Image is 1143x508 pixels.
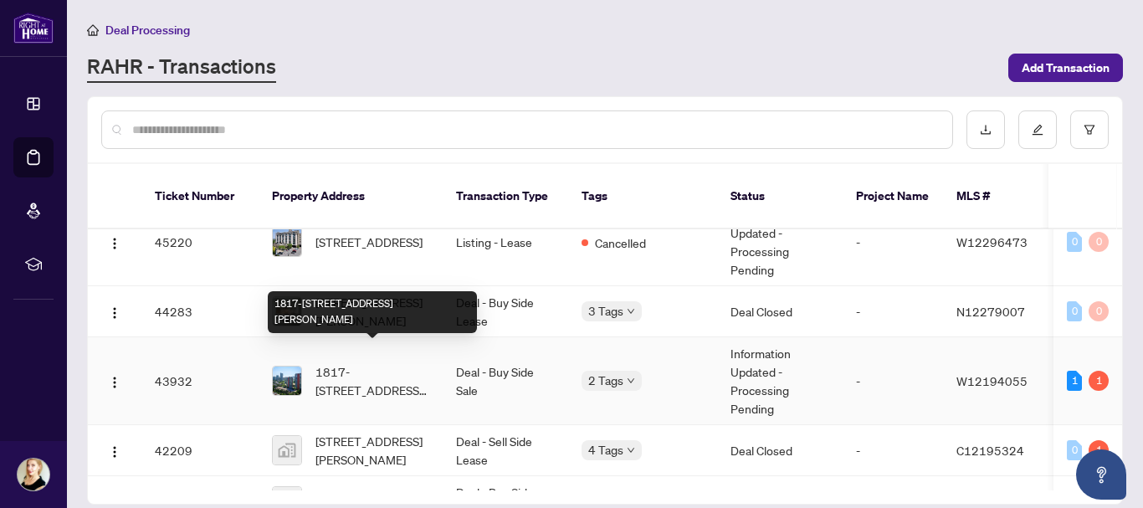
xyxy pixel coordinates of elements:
[273,367,301,395] img: thumbnail-img
[273,436,301,464] img: thumbnail-img
[1067,371,1082,391] div: 1
[1067,301,1082,321] div: 0
[956,373,1028,388] span: W12194055
[315,362,429,399] span: 1817-[STREET_ADDRESS][PERSON_NAME]
[1067,232,1082,252] div: 0
[105,23,190,38] span: Deal Processing
[843,425,943,476] td: -
[588,371,623,390] span: 2 Tags
[18,459,49,490] img: Profile Icon
[259,164,443,229] th: Property Address
[956,304,1025,319] span: N12279007
[13,13,54,44] img: logo
[717,337,843,425] td: Information Updated - Processing Pending
[588,301,623,321] span: 3 Tags
[315,233,423,251] span: [STREET_ADDRESS]
[443,425,568,476] td: Deal - Sell Side Lease
[443,198,568,286] td: Listing - Lease
[1070,110,1109,149] button: filter
[443,164,568,229] th: Transaction Type
[588,440,623,459] span: 4 Tags
[1089,440,1109,460] div: 1
[87,24,99,36] span: home
[1089,371,1109,391] div: 1
[108,376,121,389] img: Logo
[956,443,1024,458] span: C12195324
[956,234,1028,249] span: W12296473
[101,437,128,464] button: Logo
[87,53,276,83] a: RAHR - Transactions
[627,307,635,316] span: down
[101,228,128,255] button: Logo
[141,164,259,229] th: Ticket Number
[141,337,259,425] td: 43932
[717,425,843,476] td: Deal Closed
[568,164,717,229] th: Tags
[717,286,843,337] td: Deal Closed
[843,286,943,337] td: -
[843,164,943,229] th: Project Name
[1032,124,1043,136] span: edit
[1089,301,1109,321] div: 0
[443,286,568,337] td: Deal - Buy Side Lease
[315,432,429,469] span: [STREET_ADDRESS][PERSON_NAME]
[108,445,121,459] img: Logo
[101,367,128,394] button: Logo
[443,337,568,425] td: Deal - Buy Side Sale
[273,228,301,256] img: thumbnail-img
[1018,110,1057,149] button: edit
[101,298,128,325] button: Logo
[268,291,477,333] div: 1817-[STREET_ADDRESS][PERSON_NAME]
[627,446,635,454] span: down
[717,198,843,286] td: Information Updated - Processing Pending
[108,306,121,320] img: Logo
[141,286,259,337] td: 44283
[843,337,943,425] td: -
[1008,54,1123,82] button: Add Transaction
[1084,124,1095,136] span: filter
[1067,440,1082,460] div: 0
[627,377,635,385] span: down
[966,110,1005,149] button: download
[1076,449,1126,500] button: Open asap
[141,198,259,286] td: 45220
[943,164,1043,229] th: MLS #
[717,164,843,229] th: Status
[1089,232,1109,252] div: 0
[595,233,646,252] span: Cancelled
[843,198,943,286] td: -
[1022,54,1110,81] span: Add Transaction
[141,425,259,476] td: 42209
[108,237,121,250] img: Logo
[980,124,992,136] span: download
